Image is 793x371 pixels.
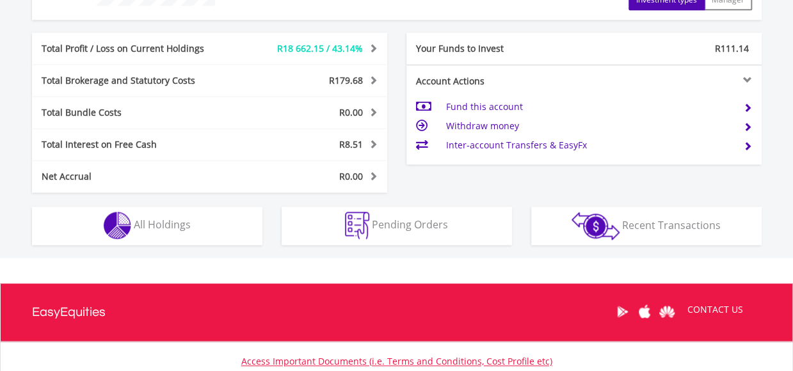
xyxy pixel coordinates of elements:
[339,170,363,182] span: R0.00
[406,75,584,88] div: Account Actions
[445,116,733,136] td: Withdraw money
[531,207,762,245] button: Recent Transactions
[32,74,239,87] div: Total Brokerage and Statutory Costs
[32,207,262,245] button: All Holdings
[339,106,363,118] span: R0.00
[445,136,733,155] td: Inter-account Transfers & EasyFx
[32,138,239,151] div: Total Interest on Free Cash
[282,207,512,245] button: Pending Orders
[611,292,634,331] a: Google Play
[329,74,363,86] span: R179.68
[32,42,239,55] div: Total Profit / Loss on Current Holdings
[32,170,239,183] div: Net Accrual
[32,283,106,341] a: EasyEquities
[372,217,448,232] span: Pending Orders
[634,292,656,331] a: Apple
[656,292,678,331] a: Huawei
[277,42,363,54] span: R18 662.15 / 43.14%
[406,42,584,55] div: Your Funds to Invest
[104,212,131,239] img: holdings-wht.png
[339,138,363,150] span: R8.51
[134,217,191,232] span: All Holdings
[572,212,620,240] img: transactions-zar-wht.png
[622,217,721,232] span: Recent Transactions
[241,355,552,367] a: Access Important Documents (i.e. Terms and Conditions, Cost Profile etc)
[445,97,733,116] td: Fund this account
[715,42,749,54] span: R111.14
[32,106,239,119] div: Total Bundle Costs
[345,212,369,239] img: pending_instructions-wht.png
[678,292,752,328] a: CONTACT US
